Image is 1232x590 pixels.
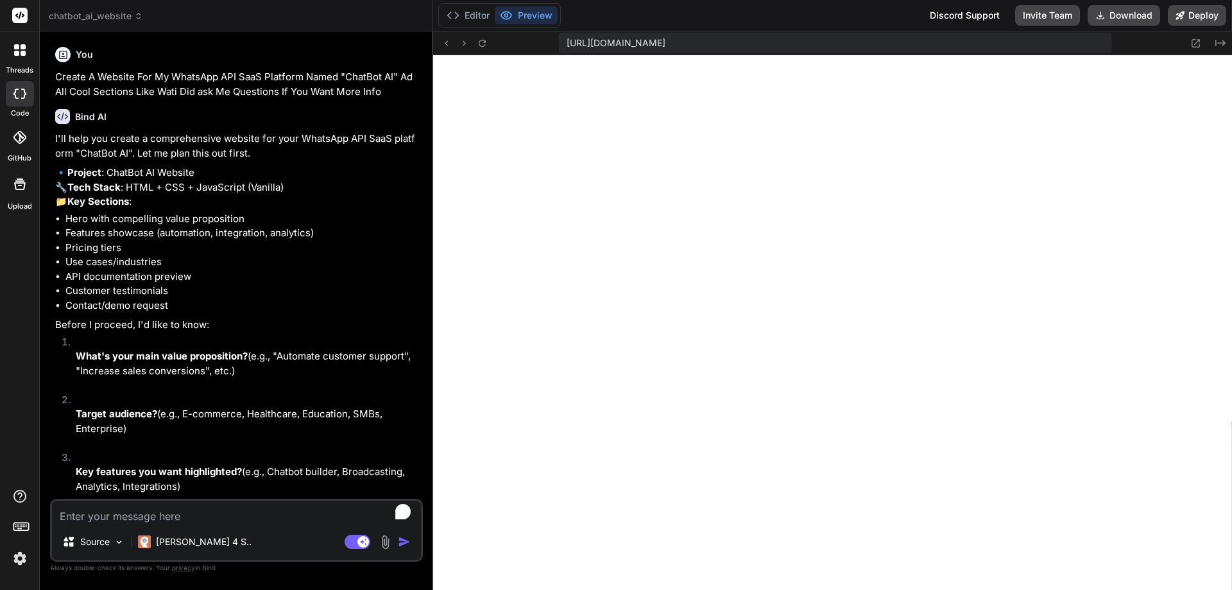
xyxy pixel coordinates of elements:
[65,255,420,270] li: Use cases/industries
[76,349,420,378] p: (e.g., "Automate customer support", "Increase sales conversions", etc.)
[65,241,420,256] li: Pricing tiers
[76,48,93,61] h6: You
[567,37,665,49] span: [URL][DOMAIN_NAME]
[495,6,558,24] button: Preview
[76,407,420,436] p: (e.g., E-commerce, Healthcare, Education, SMBs, Enterprise)
[65,212,420,227] li: Hero with compelling value proposition
[65,284,420,299] li: Customer testimonials
[1168,5,1226,26] button: Deploy
[67,181,121,193] strong: Tech Stack
[441,6,495,24] button: Editor
[76,465,242,478] strong: Key features you want highlighted?
[9,548,31,569] img: settings
[114,537,124,548] img: Pick Models
[1088,5,1160,26] button: Download
[52,501,421,524] textarea: To enrich screen reader interactions, please activate Accessibility in Grammarly extension settings
[67,166,101,178] strong: Project
[172,564,195,571] span: privacy
[1015,5,1080,26] button: Invite Team
[433,55,1232,590] iframe: Preview
[55,166,420,209] p: 🔹 : ChatBot AI Website 🔧 : HTML + CSS + JavaScript (Vanilla) 📁 :
[922,5,1007,26] div: Discord Support
[8,201,32,212] label: Upload
[67,195,129,207] strong: Key Sections
[76,350,248,362] strong: What's your main value proposition?
[76,408,157,420] strong: Target audience?
[398,535,411,548] img: icon
[156,535,252,548] p: [PERSON_NAME] 4 S..
[55,70,420,99] p: Create A Website For My WhatsApp API SaaS Platform Named "ChatBot AI" Ad All Cool Sections Like W...
[138,535,151,548] img: Claude 4 Sonnet
[65,299,420,313] li: Contact/demo request
[65,226,420,241] li: Features showcase (automation, integration, analytics)
[50,562,423,574] p: Always double-check its answers. Your in Bind
[75,110,107,123] h6: Bind AI
[55,318,420,333] p: Before I proceed, I'd like to know:
[55,132,420,161] p: I'll help you create a comprehensive website for your WhatsApp API SaaS platform "ChatBot AI". Le...
[76,465,420,494] p: (e.g., Chatbot builder, Broadcasting, Analytics, Integrations)
[378,535,393,550] img: attachment
[8,153,31,164] label: GitHub
[80,535,110,548] p: Source
[11,108,29,119] label: code
[49,10,143,22] span: chatbot_ai_website
[6,65,33,76] label: threads
[65,270,420,284] li: API documentation preview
